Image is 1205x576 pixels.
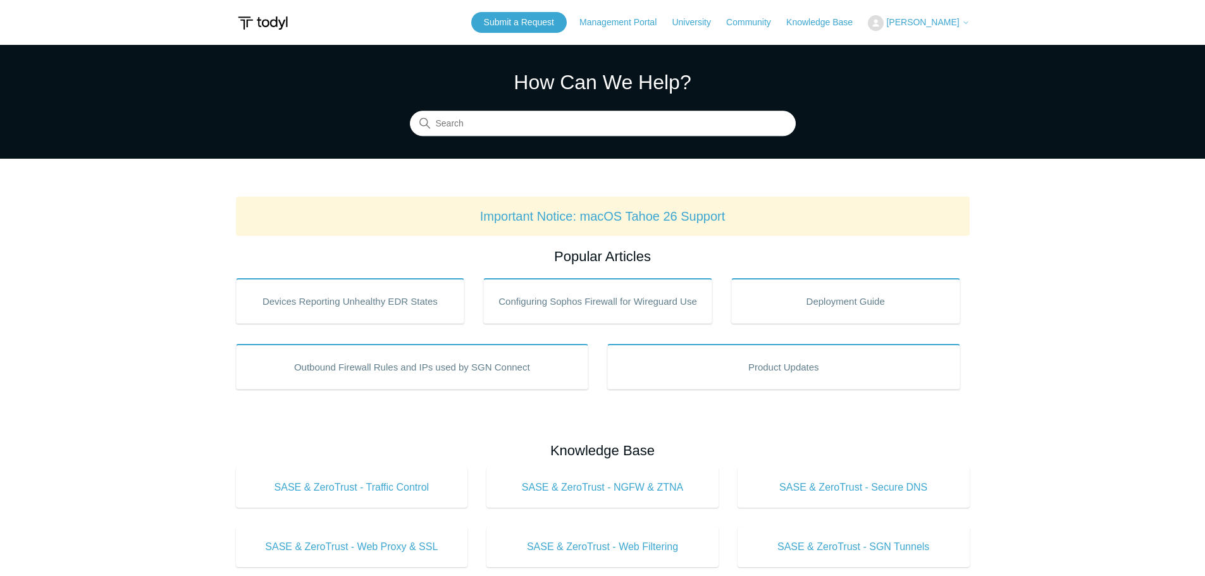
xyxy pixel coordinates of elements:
span: [PERSON_NAME] [886,17,959,27]
input: Search [410,111,796,137]
a: University [672,16,723,29]
a: SASE & ZeroTrust - NGFW & ZTNA [486,467,719,508]
span: SASE & ZeroTrust - Web Filtering [505,539,700,555]
a: Devices Reporting Unhealthy EDR States [236,278,465,324]
a: Management Portal [579,16,669,29]
img: Todyl Support Center Help Center home page [236,11,290,35]
a: SASE & ZeroTrust - Secure DNS [738,467,970,508]
a: Submit a Request [471,12,567,33]
a: SASE & ZeroTrust - SGN Tunnels [738,527,970,567]
span: SASE & ZeroTrust - Traffic Control [255,480,449,495]
a: Community [726,16,784,29]
span: SASE & ZeroTrust - Web Proxy & SSL [255,539,449,555]
a: Product Updates [607,344,960,389]
span: SASE & ZeroTrust - NGFW & ZTNA [505,480,700,495]
span: SASE & ZeroTrust - SGN Tunnels [757,539,951,555]
a: Deployment Guide [731,278,960,324]
a: SASE & ZeroTrust - Web Proxy & SSL [236,527,468,567]
button: [PERSON_NAME] [868,15,969,31]
a: Important Notice: macOS Tahoe 26 Support [480,209,726,223]
h2: Popular Articles [236,246,970,267]
span: SASE & ZeroTrust - Secure DNS [757,480,951,495]
a: Outbound Firewall Rules and IPs used by SGN Connect [236,344,589,389]
h2: Knowledge Base [236,440,970,461]
a: Knowledge Base [786,16,865,29]
a: Configuring Sophos Firewall for Wireguard Use [483,278,712,324]
h1: How Can We Help? [410,67,796,97]
a: SASE & ZeroTrust - Web Filtering [486,527,719,567]
a: SASE & ZeroTrust - Traffic Control [236,467,468,508]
